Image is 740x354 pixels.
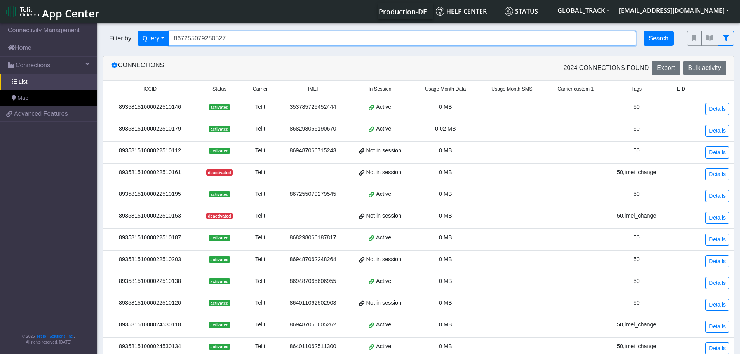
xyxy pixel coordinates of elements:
[19,78,27,86] span: List
[705,255,729,267] a: Details
[439,278,452,284] span: 0 MB
[17,94,28,103] span: Map
[14,109,68,119] span: Advanced Features
[376,190,391,199] span: Active
[283,125,343,133] div: 868298066190670
[611,168,662,177] div: 50,imei_change
[209,235,230,241] span: activated
[366,168,401,177] span: Not in session
[611,125,662,133] div: 50
[376,103,391,112] span: Active
[108,277,192,286] div: 89358151000022510138
[611,277,662,286] div: 50
[677,85,685,93] span: EID
[564,63,649,73] span: 2024 Connections found
[436,7,444,16] img: knowledge.svg
[283,342,343,351] div: 864011062511300
[439,191,452,197] span: 0 MB
[6,5,39,18] img: logo-telit-cinterion-gw-new.png
[209,278,230,284] span: activated
[108,234,192,242] div: 89358151000022510187
[705,125,729,137] a: Details
[42,6,99,21] span: App Center
[108,212,192,220] div: 89358151000022510153
[505,7,538,16] span: Status
[283,255,343,264] div: 869487062248264
[705,190,729,202] a: Details
[108,125,192,133] div: 89358151000022510179
[247,190,273,199] div: Telit
[6,3,98,20] a: App Center
[491,85,533,93] span: Usage Month SMS
[557,85,594,93] span: Carrier custom 1
[611,321,662,329] div: 50,imei_change
[108,255,192,264] div: 89358151000022510203
[308,85,318,93] span: IMEI
[366,299,401,307] span: Not in session
[376,234,391,242] span: Active
[108,299,192,307] div: 89358151000022510120
[687,31,734,46] div: fitlers menu
[209,256,230,263] span: activated
[705,299,729,311] a: Details
[209,322,230,328] span: activated
[283,321,343,329] div: 869487065605262
[644,31,674,46] button: Search
[108,103,192,112] div: 89358151000022510146
[501,3,553,19] a: Status
[439,234,452,241] span: 0 MB
[439,213,452,219] span: 0 MB
[366,255,401,264] span: Not in session
[611,342,662,351] div: 50,imei_change
[657,65,675,71] span: Export
[247,342,273,351] div: Telit
[705,168,729,180] a: Details
[247,321,273,329] div: Telit
[247,212,273,220] div: Telit
[439,169,452,175] span: 0 MB
[247,234,273,242] div: Telit
[505,7,513,16] img: status.svg
[553,3,614,17] button: GLOBAL_TRACK
[283,234,343,242] div: 868298066187817
[376,125,391,133] span: Active
[247,125,273,133] div: Telit
[283,190,343,199] div: 867255079279545
[169,31,636,46] input: Search...
[611,255,662,264] div: 50
[209,191,230,197] span: activated
[611,212,662,220] div: 50,imei_change
[631,85,642,93] span: Tags
[108,321,192,329] div: 89358151000024530118
[283,299,343,307] div: 864011062502903
[439,104,452,110] span: 0 MB
[439,321,452,328] span: 0 MB
[435,126,456,132] span: 0.02 MB
[705,103,729,115] a: Details
[103,34,138,43] span: Filter by
[611,299,662,307] div: 50
[209,104,230,110] span: activated
[425,85,466,93] span: Usage Month Data
[688,65,721,71] span: Bulk activity
[705,277,729,289] a: Details
[16,61,50,70] span: Connections
[611,190,662,199] div: 50
[439,300,452,306] span: 0 MB
[683,61,726,75] button: Bulk activity
[247,103,273,112] div: Telit
[209,300,230,306] span: activated
[705,321,729,333] a: Details
[376,277,391,286] span: Active
[209,148,230,154] span: activated
[209,126,230,132] span: activated
[35,334,74,338] a: Telit IoT Solutions, Inc.
[283,277,343,286] div: 869487065606955
[247,255,273,264] div: Telit
[206,213,233,219] span: deactivated
[611,103,662,112] div: 50
[206,169,233,176] span: deactivated
[439,343,452,349] span: 0 MB
[108,146,192,155] div: 89358151000022510112
[436,7,487,16] span: Help center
